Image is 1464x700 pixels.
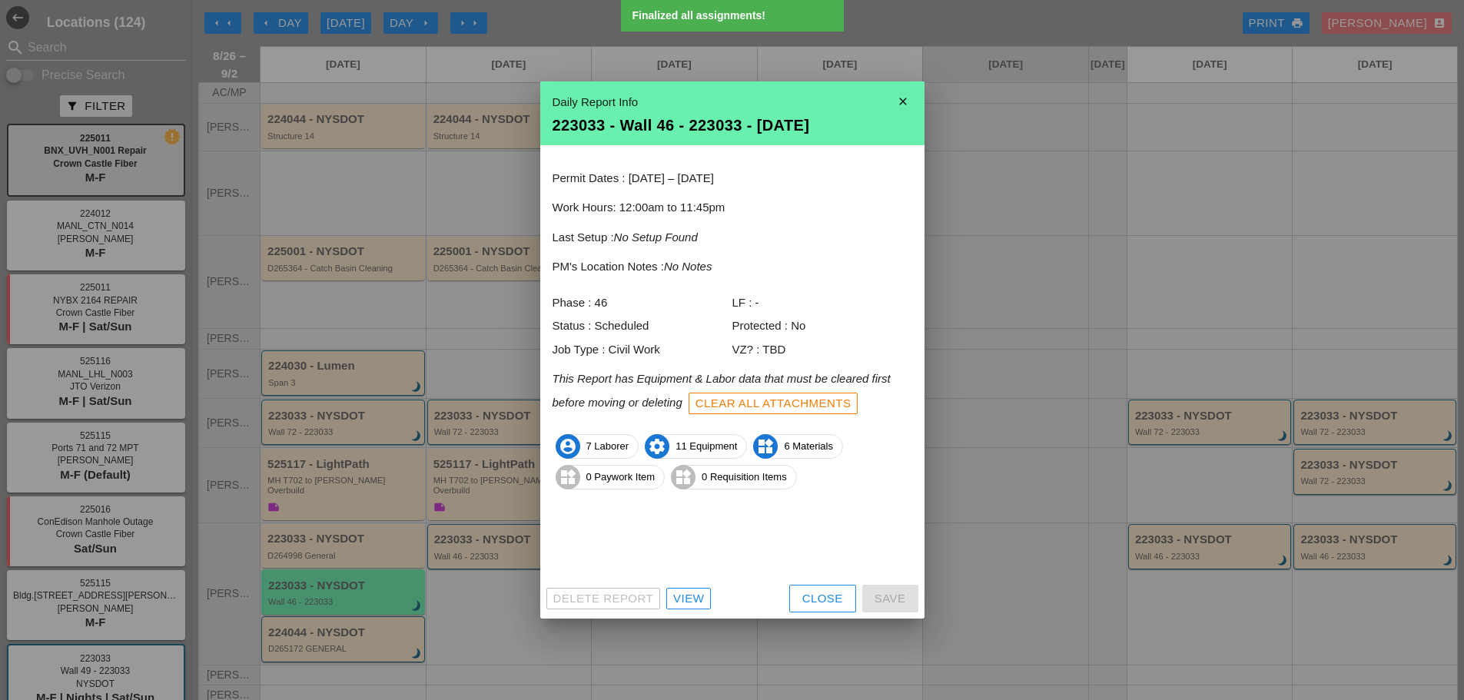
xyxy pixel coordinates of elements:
[645,434,669,459] i: settings
[553,372,891,408] i: This Report has Equipment & Labor data that must be cleared first before moving or deleting
[672,465,796,489] span: 0 Requisition Items
[673,590,704,608] div: View
[553,341,732,359] div: Job Type : Civil Work
[753,434,778,459] i: widgets
[664,260,712,273] i: No Notes
[556,434,580,459] i: account_circle
[695,395,852,413] div: Clear All Attachments
[789,585,856,612] button: Close
[553,170,912,187] p: Permit Dates : [DATE] – [DATE]
[553,199,912,217] p: Work Hours: 12:00am to 11:45pm
[802,590,843,608] div: Close
[556,465,580,489] i: widgets
[689,393,858,414] button: Clear All Attachments
[671,465,695,489] i: widgets
[732,294,912,312] div: LF : -
[553,317,732,335] div: Status : Scheduled
[754,434,842,459] span: 6 Materials
[632,8,836,24] div: Finalized all assignments!
[888,86,918,117] i: close
[666,588,711,609] a: View
[732,341,912,359] div: VZ? : TBD
[732,317,912,335] div: Protected : No
[553,118,912,133] div: 223033 - Wall 46 - 223033 - [DATE]
[556,434,639,459] span: 7 Laborer
[553,229,912,247] p: Last Setup :
[614,231,698,244] i: No Setup Found
[646,434,746,459] span: 11 Equipment
[553,294,732,312] div: Phase : 46
[553,258,912,276] p: PM's Location Notes :
[553,94,912,111] div: Daily Report Info
[556,465,665,489] span: 0 Paywork Item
